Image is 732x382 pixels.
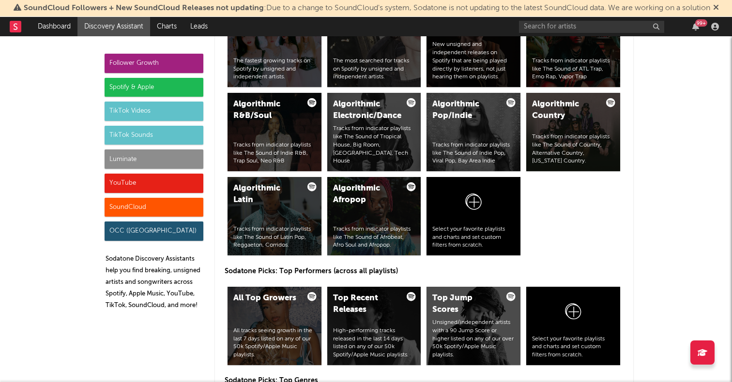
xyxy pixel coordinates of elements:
div: Top Jump Scores [432,293,498,316]
div: Follower Growth [105,54,203,73]
div: Select your favorite playlists and charts and set custom filters from scratch. [432,225,515,250]
p: Sodatone Discovery Assistants help you find breaking, unsigned artists and songwriters across Spo... [106,253,203,311]
div: All Top Growers [233,293,299,304]
a: Algorithmic LatinTracks from indicator playlists like The Sound of Latin Pop, Reggaeton, Corridos. [228,177,321,255]
div: Tracks from indicator playlists like The Sound of Indie R&B, Trap Soul, Neo R&B [233,141,316,165]
div: Top Recent Releases [333,293,399,316]
span: SoundCloud Followers + New SoundCloud Releases not updating [24,4,264,12]
a: Dashboard [31,17,77,36]
div: TikTok Videos [105,102,203,121]
a: Select your favorite playlists and charts and set custom filters from scratch. [526,287,620,365]
div: Algorithmic Country [532,99,598,122]
a: Charts [150,17,183,36]
div: Tracks from indicator playlists like The Sound of ATL Trap, Emo Rap, Vapor Trap [532,57,614,81]
div: Tracks from indicator playlists like The Sound of Country, Alternative Country, [US_STATE] Country. [532,133,614,165]
span: : Due to a change to SoundCloud's system, Sodatone is not updating to the latest SoundCloud data.... [24,4,710,12]
a: Top Recent ReleasesHigh-performing tracks released in the last 14 days listed on any of our 50k S... [327,287,421,365]
div: Algorithmic Pop/Indie [432,99,498,122]
div: Tracks from indicator playlists like The Sound of Afrobeat, Afro Soul and Afropop. [333,225,415,250]
div: Algorithmic Electronic/Dance [333,99,399,122]
a: Discovery Assistant [77,17,150,36]
a: Algorithmic Pop/IndieTracks from indicator playlists like The Sound of Indie Pop, Viral Pop, Bay ... [427,93,520,171]
a: Algorithmic Hip-HopTracks from indicator playlists like The Sound of ATL Trap, Emo Rap, Vapor Trap [526,9,620,87]
a: Algorithmic CountryTracks from indicator playlists like The Sound of Country, Alternative Country... [526,93,620,171]
div: SoundCloud [105,198,203,217]
div: High-performing tracks released in the last 14 days listed on any of our 50k Spotify/Apple Music ... [333,327,415,359]
a: All Top GrowersAll tracks seeing growth in the last 7 days listed on any of our 50k Spotify/Apple... [228,287,321,365]
div: Tracks from indicator playlists like The Sound of Indie Pop, Viral Pop, Bay Area Indie [432,141,515,165]
div: Luminate [105,149,203,169]
div: Algorithmic Latin [233,183,299,206]
div: The fastest growing tracks on Spotify by unsigned and independent artists. [233,57,316,81]
div: 99 + [695,19,707,27]
a: Select your favorite playlists and charts and set custom filters from scratch. [427,177,520,255]
div: Spotify & Apple [105,78,203,97]
a: Top New ReleasesNew unsigned and independent releases on Spotify that are being played directly b... [427,9,520,87]
a: Search ViralityThe most searched for tracks on Spotify by unsigned and independent artists. [327,9,421,87]
div: YouTube [105,174,203,193]
div: Tracks from indicator playlists like The Sound of Latin Pop, Reggaeton, Corridos. [233,225,316,250]
a: Algorithmic Electronic/DanceTracks from indicator playlists like The Sound of Tropical House, Big... [327,93,421,171]
div: Unsigned/independent artists with a 90 Jump Score or higher listed on any of our over 50k Spotify... [432,319,515,359]
p: Sodatone Picks: Top Performers (across all playlists) [225,265,624,277]
div: The most searched for tracks on Spotify by unsigned and independent artists. [333,57,415,81]
a: Algorithmic R&B/SoulTracks from indicator playlists like The Sound of Indie R&B, Trap Soul, Neo R&B [228,93,321,171]
input: Search for artists [519,21,664,33]
span: Dismiss [713,4,719,12]
div: Algorithmic Afropop [333,183,399,206]
button: 99+ [692,23,699,30]
div: New unsigned and independent releases on Spotify that are being played directly by listeners, not... [432,41,515,81]
div: TikTok Sounds [105,126,203,145]
div: Tracks from indicator playlists like The Sound of Tropical House, Big Room, [GEOGRAPHIC_DATA], Te... [333,125,415,165]
a: Leads [183,17,214,36]
div: Algorithmic R&B/Soul [233,99,299,122]
div: All tracks seeing growth in the last 7 days listed on any of our 50k Spotify/Apple Music playlists. [233,327,316,359]
a: Algorithmic AfropopTracks from indicator playlists like The Sound of Afrobeat, Afro Soul and Afro... [327,177,421,255]
a: Top Jump ScoresUnsigned/independent artists with a 90 Jump Score or higher listed on any of our o... [427,287,520,365]
div: OCC ([GEOGRAPHIC_DATA]) [105,221,203,241]
div: Select your favorite playlists and charts and set custom filters from scratch. [532,335,614,359]
a: Track VelocityThe fastest growing tracks on Spotify by unsigned and independent artists. [228,9,321,87]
